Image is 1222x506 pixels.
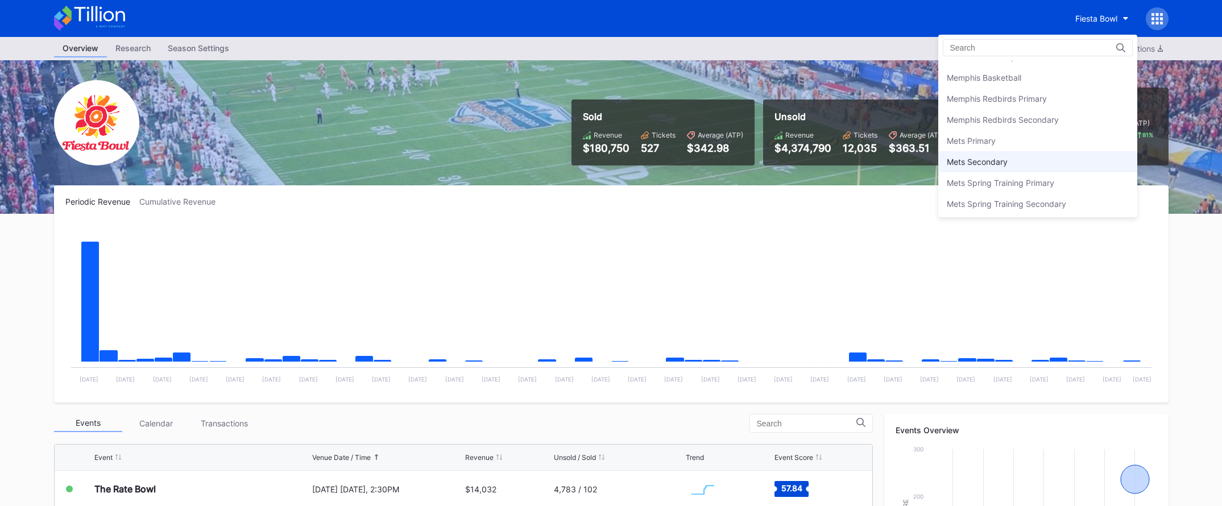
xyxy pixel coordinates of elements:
div: Mets Primary [947,136,996,146]
div: Mets Secondary [947,157,1008,167]
div: Memphis Redbirds Secondary [947,115,1059,125]
div: Memphis Redbirds Primary [947,94,1047,103]
div: Mets Spring Training Primary [947,178,1054,188]
div: Mets Spring Training Secondary [947,199,1066,209]
input: Search [950,43,1050,52]
div: Memphis Basketball [947,73,1021,82]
